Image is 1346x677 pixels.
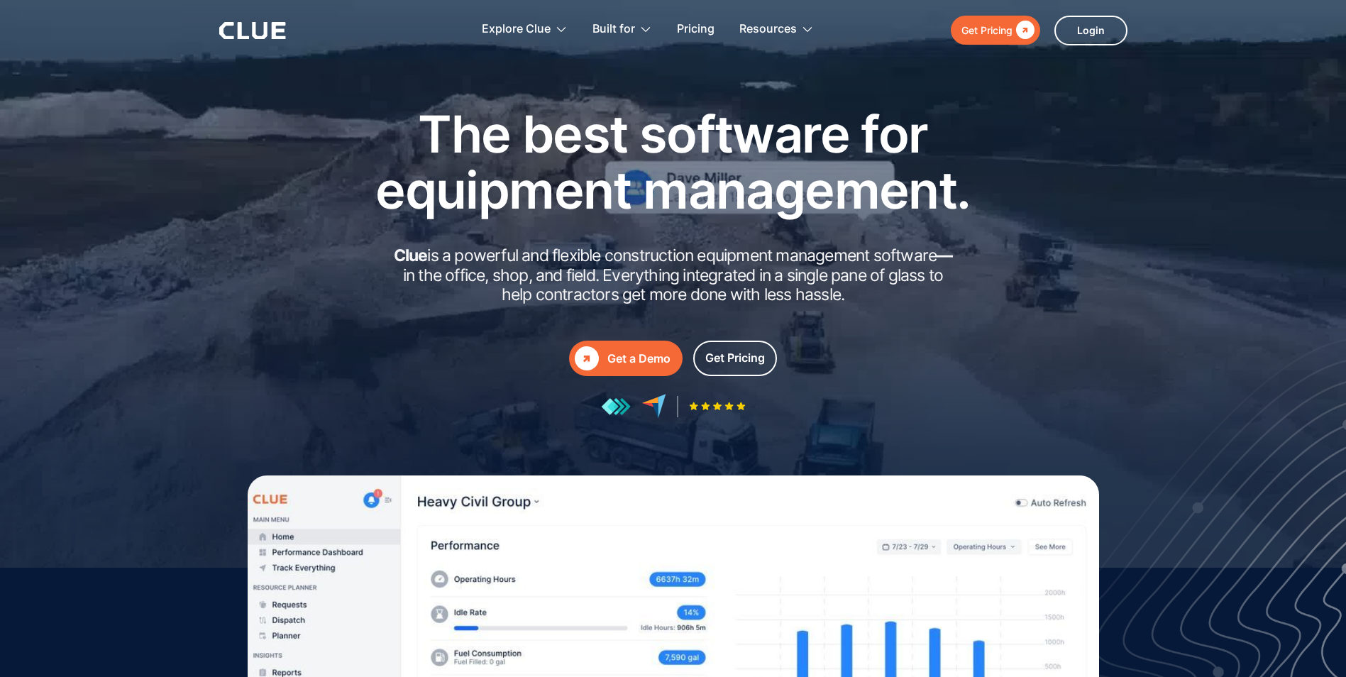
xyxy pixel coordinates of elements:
h2: is a powerful and flexible construction equipment management software in the office, shop, and fi... [390,246,957,305]
div: Explore Clue [482,7,568,52]
div: Built for [592,7,635,52]
a: Get a Demo [569,341,683,376]
img: reviews at getapp [601,397,631,416]
h1: The best software for equipment management. [354,106,993,218]
div:  [1013,21,1035,39]
div: Resources [739,7,797,52]
a: Get Pricing [693,341,777,376]
div: Built for [592,7,652,52]
div:  [575,346,599,370]
div: Get Pricing [961,21,1013,39]
strong: Clue [394,246,428,265]
div: Get a Demo [607,350,671,368]
div: Resources [739,7,814,52]
strong: — [937,246,952,265]
a: Login [1054,16,1127,45]
a: Pricing [677,7,715,52]
div: Explore Clue [482,7,551,52]
div: Get Pricing [705,349,765,367]
a: Get Pricing [951,16,1040,45]
img: Five-star rating icon [689,402,746,411]
img: reviews at capterra [641,394,666,419]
